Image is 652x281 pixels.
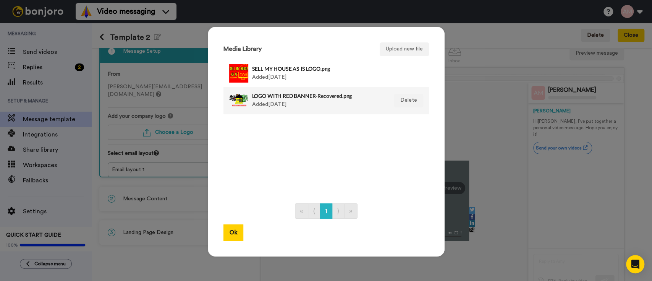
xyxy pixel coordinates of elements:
div: Added [DATE] [252,64,384,83]
div: Added [DATE] [252,91,384,110]
a: Go to first page [295,203,308,219]
h3: Media Library [223,46,262,53]
a: Go to page number 1 [320,203,332,219]
button: Ok [223,224,243,241]
a: Go to previous page [308,203,320,219]
a: Go to next page [332,203,345,219]
button: Delete [394,94,423,107]
h4: LOGO WITH RED BANNER-Recovered.png [252,93,384,99]
button: Upload new file [380,42,429,56]
h4: SELL MY HOUSE AS IS LOGO.png [252,66,384,71]
a: Go to last page [344,203,358,219]
div: Open Intercom Messenger [626,255,644,273]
